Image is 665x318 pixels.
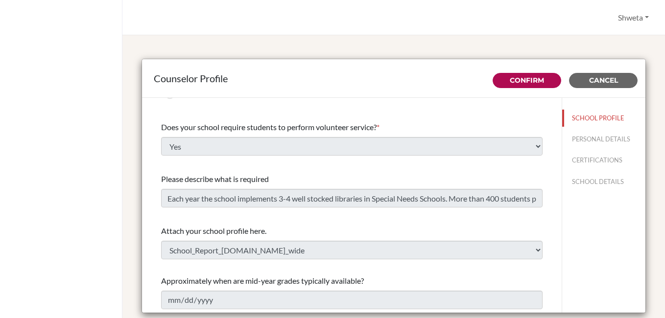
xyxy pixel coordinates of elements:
span: Please describe what is required [161,174,269,183]
span: Does your school require students to perform volunteer service? [161,122,377,132]
button: PERSONAL DETAILS [562,131,645,148]
button: SCHOOL PROFILE [562,110,645,127]
button: CERTIFICATIONS [562,152,645,169]
span: Attach your school profile here. [161,226,266,235]
button: SCHOOL DETAILS [562,173,645,190]
div: Counselor Profile [154,71,634,86]
button: Shweta [614,8,653,27]
span: Approximately when are mid-year grades typically available? [161,276,364,285]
